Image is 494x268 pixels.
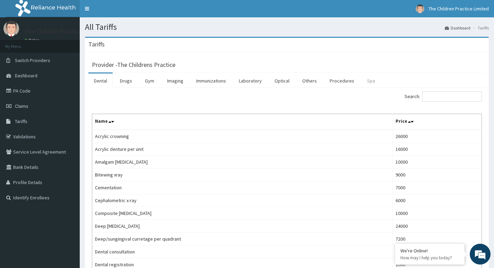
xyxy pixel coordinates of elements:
span: Claims [15,103,28,109]
td: Bitewing xray [92,168,393,181]
li: Tariffs [471,25,489,31]
td: Composite [MEDICAL_DATA] [92,207,393,220]
a: Procedures [324,74,360,88]
a: Online [24,38,41,43]
td: Cephalometric x-ray [92,194,393,207]
td: Dental consultation [92,245,393,258]
input: Search: [422,91,482,102]
a: Others [297,74,322,88]
td: 10000 [392,156,482,168]
a: Immunizations [191,74,232,88]
td: 4000 [392,245,482,258]
a: Gym [139,74,160,88]
a: Drugs [114,74,138,88]
a: Optical [269,74,295,88]
td: Deep [MEDICAL_DATA] [92,220,393,233]
span: Dashboard [15,72,37,79]
span: Switch Providers [15,57,50,63]
th: Price [392,114,482,130]
a: Imaging [162,74,189,88]
td: Acrylic denture per unit [92,143,393,156]
td: 10000 [392,207,482,220]
div: We're Online! [400,248,459,254]
a: Spa [362,74,381,88]
td: 7200 [392,233,482,245]
td: Cementation [92,181,393,194]
td: 16000 [392,143,482,156]
img: User Image [416,5,424,13]
a: Dental [88,74,113,88]
span: Tariffs [15,118,27,124]
td: Deep/sungingival curretage per quadrant [92,233,393,245]
td: 9000 [392,168,482,181]
a: Dashboard [445,25,470,31]
h1: All Tariffs [85,23,489,32]
th: Name [92,114,393,130]
td: Acrylic crowning [92,130,393,143]
p: The Children Practice Limited [24,28,105,34]
a: Laboratory [233,74,267,88]
td: 24000 [392,220,482,233]
img: User Image [3,21,19,36]
label: Search: [405,91,482,102]
span: The Children Practice Limited [428,6,489,12]
td: 6000 [392,194,482,207]
td: Amalgam [MEDICAL_DATA] [92,156,393,168]
td: 7000 [392,181,482,194]
p: How may I help you today? [400,255,459,261]
h3: Provider - The Childrens Practice [92,62,175,68]
td: 26000 [392,130,482,143]
h3: Tariffs [88,41,105,47]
